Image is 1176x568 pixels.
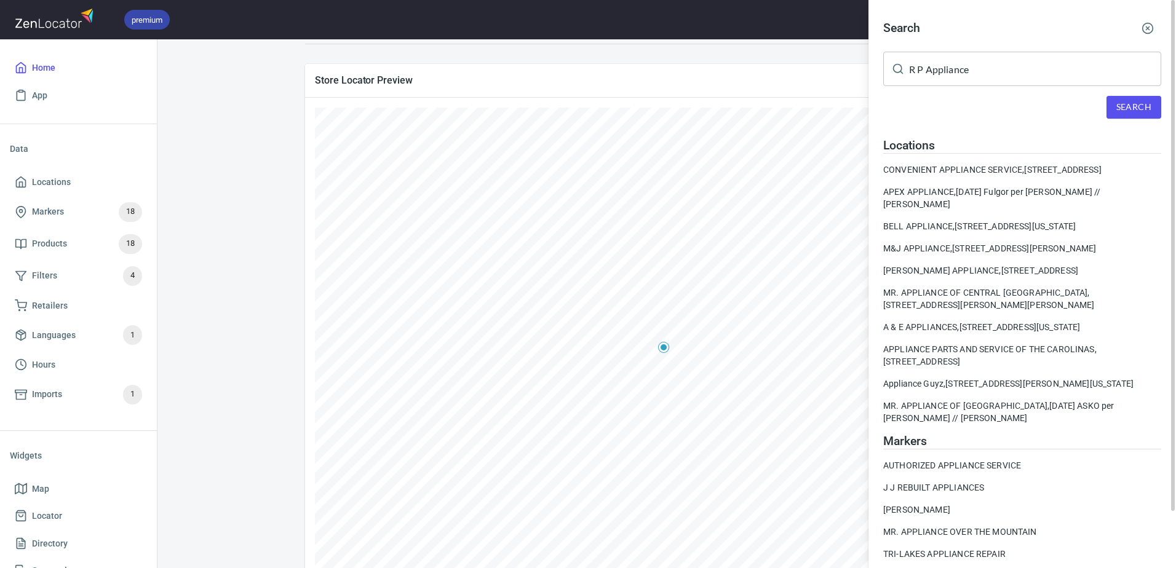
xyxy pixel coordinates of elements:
[883,220,1161,232] a: BELL APPLIANCE,[STREET_ADDRESS][US_STATE]
[1116,100,1151,115] span: Search
[883,400,1161,424] div: MR. APPLIANCE OF [GEOGRAPHIC_DATA], [DATE] ASKO per [PERSON_NAME] // [PERSON_NAME]
[883,400,1161,424] a: MR. APPLIANCE OF [GEOGRAPHIC_DATA],[DATE] ASKO per [PERSON_NAME] // [PERSON_NAME]
[883,186,1161,210] div: APEX APPLIANCE, [DATE] Fulgor per [PERSON_NAME] // [PERSON_NAME]
[883,286,1161,311] div: MR. APPLIANCE OF CENTRAL [GEOGRAPHIC_DATA], [STREET_ADDRESS][PERSON_NAME][PERSON_NAME]
[883,321,1161,333] a: A & E APPLIANCES,[STREET_ADDRESS][US_STATE]
[883,321,1161,333] div: A & E APPLIANCES, [STREET_ADDRESS][US_STATE]
[883,286,1161,311] a: MR. APPLIANCE OF CENTRAL [GEOGRAPHIC_DATA],[STREET_ADDRESS][PERSON_NAME][PERSON_NAME]
[883,377,1161,390] a: Appliance Guyz,[STREET_ADDRESS][PERSON_NAME][US_STATE]
[883,164,1161,176] a: CONVENIENT APPLIANCE SERVICE,[STREET_ADDRESS]
[883,242,1161,254] div: M&J APPLIANCE, [STREET_ADDRESS][PERSON_NAME]
[883,21,920,36] h4: Search
[883,164,1161,176] div: CONVENIENT APPLIANCE SERVICE, [STREET_ADDRESS]
[883,343,1161,368] div: APPLIANCE PARTS AND SERVICE OF THE CAROLINAS, [STREET_ADDRESS]
[883,548,1161,560] a: TRI-LAKES APPLIANCE REPAIR
[883,434,1161,449] h4: Markers
[883,264,1161,277] div: [PERSON_NAME] APPLIANCE, [STREET_ADDRESS]
[883,459,1161,471] a: AUTHORIZED APPLIANCE SERVICE
[883,377,1161,390] div: Appliance Guyz, [STREET_ADDRESS][PERSON_NAME][US_STATE]
[883,503,1161,516] a: [PERSON_NAME]
[883,343,1161,368] a: APPLIANCE PARTS AND SERVICE OF THE CAROLINAS,[STREET_ADDRESS]
[1106,96,1161,119] button: Search
[883,242,1161,254] a: M&J APPLIANCE,[STREET_ADDRESS][PERSON_NAME]
[883,186,1161,210] a: APEX APPLIANCE,[DATE] Fulgor per [PERSON_NAME] // [PERSON_NAME]
[883,481,1161,494] a: J J REBUILT APPLIANCES
[883,526,1161,538] a: MR. APPLIANCE OVER THE MOUNTAIN
[883,138,1161,153] h4: Locations
[883,220,1161,232] div: BELL APPLIANCE, [STREET_ADDRESS][US_STATE]
[909,52,1161,86] input: Search for locations, markers or anything you want
[883,264,1161,277] a: [PERSON_NAME] APPLIANCE,[STREET_ADDRESS]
